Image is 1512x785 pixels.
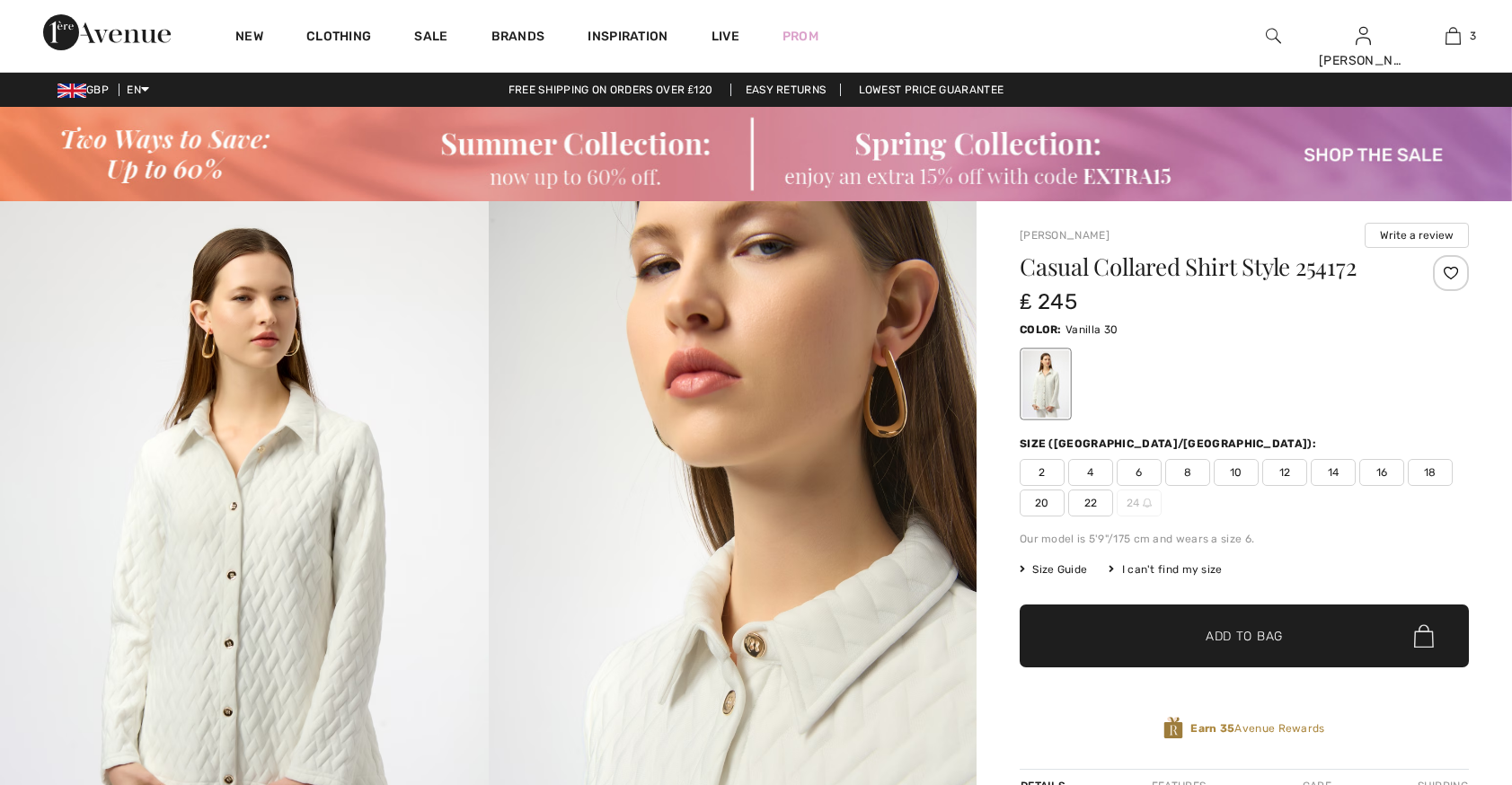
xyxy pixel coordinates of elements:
span: 20 [1020,490,1065,516]
span: GBP [57,84,116,96]
a: Brands [491,29,545,48]
span: 12 [1262,459,1307,486]
span: 3 [1470,28,1476,44]
span: ₤ 245 [1020,289,1077,314]
span: 10 [1214,459,1259,486]
span: 2 [1020,459,1065,486]
img: search the website [1266,25,1281,47]
img: 1ère Avenue [43,14,171,50]
span: Size Guide [1020,561,1087,578]
img: My Bag [1446,25,1461,47]
div: Our model is 5'9"/175 cm and wears a size 6. [1020,531,1469,547]
a: Sign In [1356,27,1371,44]
img: Avenue Rewards [1163,716,1183,740]
a: Live [712,27,739,46]
span: Inspiration [588,29,668,48]
a: 3 [1409,25,1497,47]
span: Color: [1020,323,1062,336]
a: Sale [414,29,447,48]
span: 4 [1068,459,1113,486]
a: Lowest Price Guarantee [844,84,1019,96]
a: [PERSON_NAME] [1020,229,1110,242]
img: ring-m.svg [1143,498,1152,507]
button: Add to Bag [1020,604,1469,667]
div: [PERSON_NAME] [1319,51,1407,70]
div: Size ([GEOGRAPHIC_DATA]/[GEOGRAPHIC_DATA]): [1020,436,1320,452]
img: My Info [1356,25,1371,47]
span: 18 [1408,459,1453,486]
span: Add to Bag [1206,627,1283,646]
a: Prom [783,27,818,46]
span: 22 [1068,490,1113,516]
img: UK Pound [57,84,86,98]
img: Bag.svg [1414,624,1434,648]
span: 8 [1165,459,1210,486]
a: Easy Returns [730,84,842,96]
span: Avenue Rewards [1190,720,1324,736]
strong: Earn 35 [1190,722,1234,735]
a: Free shipping on orders over ₤120 [494,84,728,96]
span: 24 [1117,490,1162,516]
span: 16 [1359,459,1404,486]
a: New [235,29,263,48]
span: 14 [1311,459,1356,486]
h1: Casual Collared Shirt Style 254172 [1020,255,1394,278]
a: Clothing [306,29,371,48]
span: Vanilla 30 [1065,323,1118,336]
div: Vanilla 30 [1022,350,1069,418]
span: EN [127,84,149,96]
span: 6 [1117,459,1162,486]
button: Write a review [1365,223,1469,248]
div: I can't find my size [1109,561,1222,578]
